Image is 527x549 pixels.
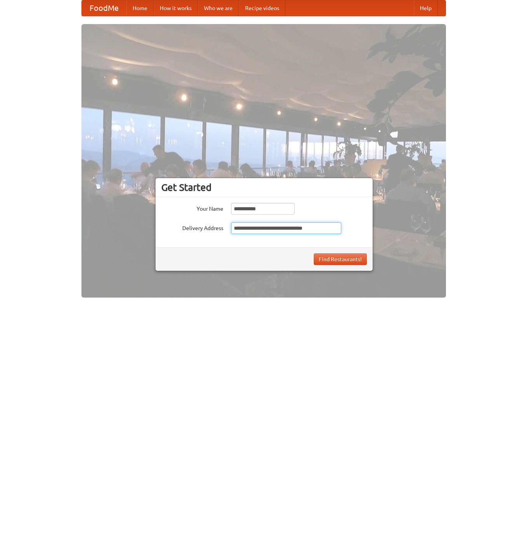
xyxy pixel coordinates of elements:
label: Delivery Address [161,222,223,232]
h3: Get Started [161,182,367,193]
a: Home [126,0,154,16]
a: Help [414,0,438,16]
a: FoodMe [82,0,126,16]
button: Find Restaurants! [314,253,367,265]
a: Recipe videos [239,0,285,16]
a: How it works [154,0,198,16]
label: Your Name [161,203,223,213]
a: Who we are [198,0,239,16]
